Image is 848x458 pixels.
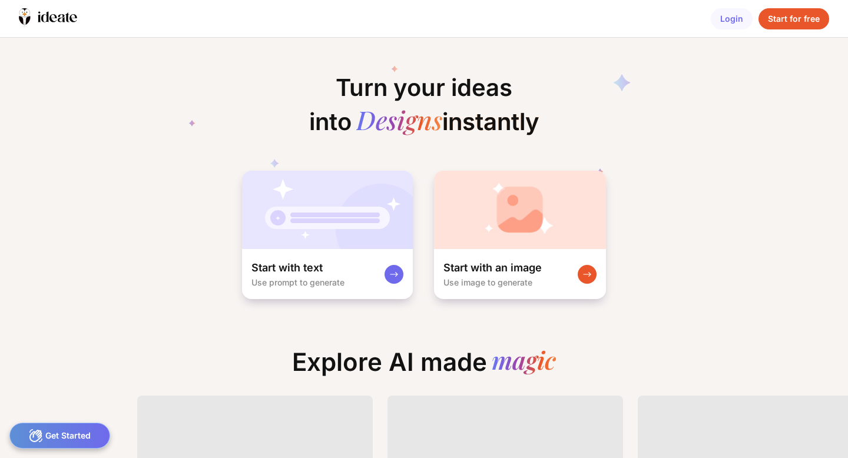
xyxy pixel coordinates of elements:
div: Use prompt to generate [251,277,344,287]
div: Start for free [758,8,829,29]
div: Start with text [251,261,323,275]
div: Start with an image [443,261,542,275]
div: Use image to generate [443,277,532,287]
div: Get Started [9,423,110,449]
div: Explore AI made [283,347,565,386]
img: startWithTextCardBg.jpg [242,171,413,249]
div: magic [492,347,556,377]
img: startWithImageCardBg.jpg [434,171,606,249]
div: Login [711,8,753,29]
